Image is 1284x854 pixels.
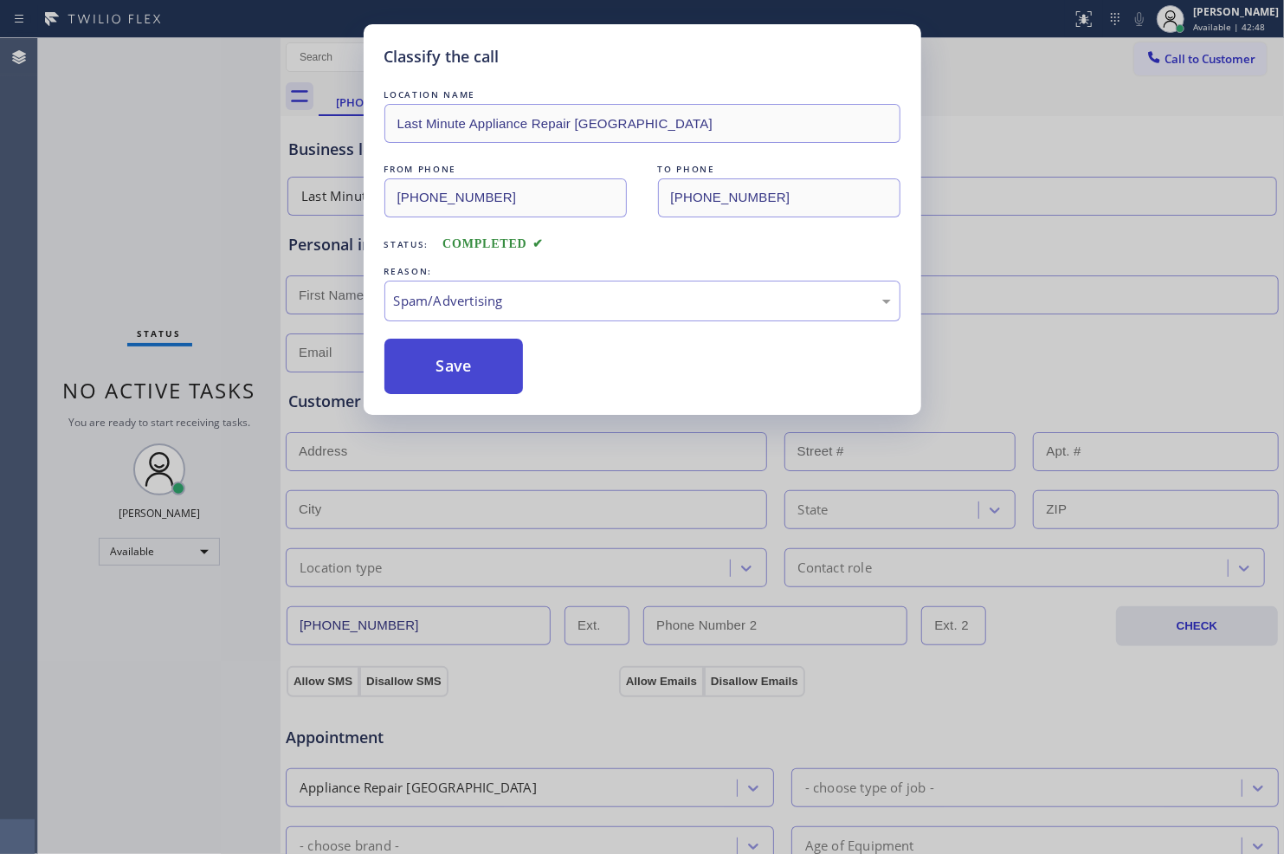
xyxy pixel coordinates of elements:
button: Save [384,339,524,394]
span: COMPLETED [442,237,543,250]
input: From phone [384,178,627,217]
input: To phone [658,178,900,217]
span: Status: [384,238,429,250]
div: FROM PHONE [384,160,627,178]
h5: Classify the call [384,45,500,68]
div: TO PHONE [658,160,900,178]
div: LOCATION NAME [384,86,900,104]
div: Spam/Advertising [394,291,891,311]
div: REASON: [384,262,900,281]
